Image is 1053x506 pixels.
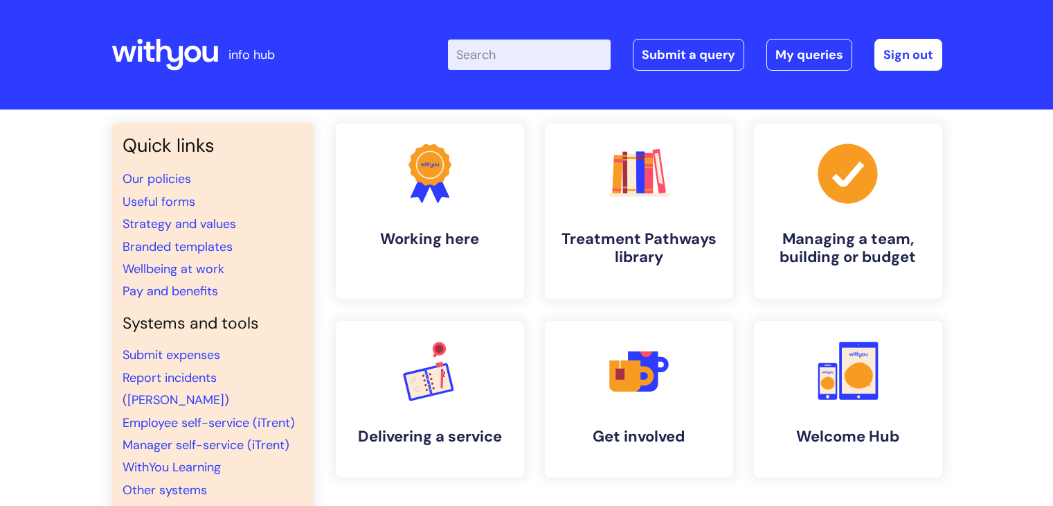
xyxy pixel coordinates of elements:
a: WithYou Learning [123,459,221,476]
input: Search [448,40,611,70]
a: Branded templates [123,238,233,255]
a: Other systems [123,482,207,498]
div: | - [448,39,942,71]
a: Wellbeing at work [123,261,224,277]
a: Employee self-service (iTrent) [123,415,295,431]
a: Get involved [545,321,733,478]
a: My queries [766,39,852,71]
a: Strategy and values [123,216,236,232]
a: Treatment Pathways library [545,123,733,299]
p: info hub [228,44,275,66]
h4: Working here [347,230,513,248]
a: Welcome Hub [754,321,942,478]
a: Manager self-service (iTrent) [123,437,289,453]
a: Pay and benefits [123,283,218,299]
h4: Get involved [556,428,722,446]
a: Useful forms [123,193,195,210]
a: Sign out [874,39,942,71]
h4: Treatment Pathways library [556,230,722,267]
a: Submit expenses [123,347,220,363]
h4: Managing a team, building or budget [765,230,931,267]
h4: Welcome Hub [765,428,931,446]
h3: Quick links [123,134,303,157]
a: Delivering a service [336,321,524,478]
a: Submit a query [633,39,744,71]
h4: Systems and tools [123,314,303,333]
a: Working here [336,123,524,299]
h4: Delivering a service [347,428,513,446]
a: Managing a team, building or budget [754,123,942,299]
a: Report incidents ([PERSON_NAME]) [123,369,229,408]
a: Our policies [123,171,191,187]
